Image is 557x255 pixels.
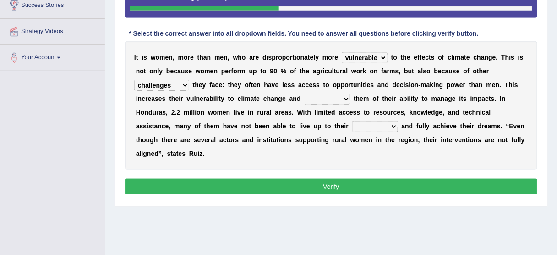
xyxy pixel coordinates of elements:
[125,179,537,194] button: Verify
[278,95,283,102] b: g
[449,67,453,75] b: u
[354,95,356,102] b: t
[0,19,105,42] a: Strategy Videos
[165,54,169,61] b: e
[383,67,387,75] b: a
[306,81,309,89] b: c
[282,95,286,102] b: e
[228,54,229,61] b: ,
[245,95,250,102] b: m
[500,81,502,89] b: .
[219,95,221,102] b: t
[302,67,306,75] b: h
[421,67,423,75] b: l
[471,81,475,89] b: h
[448,54,452,61] b: c
[272,54,276,61] b: p
[253,54,255,61] b: r
[422,54,426,61] b: e
[256,54,259,61] b: e
[214,54,220,61] b: m
[295,54,296,61] b: i
[221,95,224,102] b: y
[427,67,431,75] b: o
[231,67,234,75] b: f
[374,67,378,75] b: n
[328,54,333,61] b: o
[520,54,524,61] b: s
[323,81,326,89] b: t
[336,67,340,75] b: u
[399,67,401,75] b: ,
[175,95,179,102] b: e
[363,81,365,89] b: t
[151,54,156,61] b: w
[435,81,439,89] b: n
[257,81,261,89] b: n
[365,81,367,89] b: i
[174,67,177,75] b: c
[190,54,194,61] b: e
[290,54,292,61] b: r
[509,81,513,89] b: h
[253,67,257,75] b: p
[243,95,245,102] b: i
[308,54,310,61] b: t
[298,81,302,89] b: a
[201,67,205,75] b: o
[136,54,138,61] b: t
[343,67,346,75] b: a
[407,54,410,61] b: e
[451,81,455,89] b: o
[332,67,334,75] b: l
[409,81,411,89] b: i
[297,95,301,102] b: d
[400,81,404,89] b: c
[496,54,498,61] b: .
[453,67,456,75] b: s
[263,95,267,102] b: c
[351,67,356,75] b: w
[442,67,445,75] b: c
[209,81,212,89] b: f
[0,45,105,68] a: Your Account
[505,54,509,61] b: h
[360,67,363,75] b: r
[492,54,496,61] b: e
[341,81,345,89] b: p
[225,67,229,75] b: e
[138,95,142,102] b: n
[463,81,465,89] b: r
[195,81,199,89] b: h
[144,67,146,75] b: t
[328,67,333,75] b: u
[316,81,320,89] b: s
[240,67,246,75] b: m
[426,54,429,61] b: c
[178,54,184,61] b: m
[313,67,317,75] b: a
[215,95,217,102] b: l
[518,54,520,61] b: i
[363,67,366,75] b: k
[143,54,147,61] b: s
[474,54,477,61] b: c
[262,54,267,61] b: d
[477,54,481,61] b: h
[322,54,328,61] b: m
[281,67,286,75] b: %
[241,95,243,102] b: l
[483,67,487,75] b: e
[193,81,195,89] b: t
[230,81,235,89] b: h
[149,67,153,75] b: o
[439,81,443,89] b: g
[268,81,272,89] b: a
[323,67,325,75] b: i
[249,54,253,61] b: a
[423,67,427,75] b: s
[316,54,319,61] b: y
[473,67,477,75] b: o
[310,54,314,61] b: e
[466,54,470,61] b: e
